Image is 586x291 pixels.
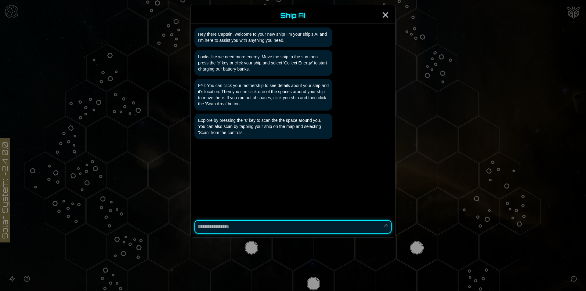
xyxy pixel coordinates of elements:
p: Hey there Captain, welcome to your new ship! I'm your ship's AI and I'm here to assist you with a... [198,31,329,43]
p: FYI: You can click your mothership to see details about your ship and it's location. Then you can... [198,82,329,107]
h1: Ship AI [280,11,306,20]
button: Close [381,10,390,20]
p: Looks like we need more energy. Move the ship to the sun then press the 'c' key or click your shi... [198,54,329,72]
p: Explore by pressing the 's' key to scan the the space around you. You can also scan by tapping yo... [198,117,329,136]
